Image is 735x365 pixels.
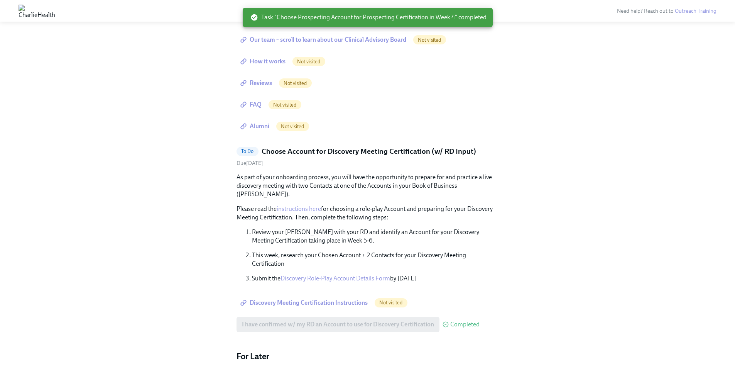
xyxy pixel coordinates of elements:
[252,228,499,245] p: Review your [PERSON_NAME] with your RD and identify an Account for your Discovery Meeting Certifi...
[242,299,368,307] span: Discovery Meeting Certification Instructions
[252,251,499,268] p: This week, research your Chosen Account + 2 Contacts for your Discovery Meeting Certification
[269,102,301,108] span: Not visited
[19,5,55,17] img: CharlieHealth
[237,148,259,154] span: To Do
[237,119,275,134] a: Alumni
[413,37,446,43] span: Not visited
[375,300,407,306] span: Not visited
[675,8,716,14] a: Outreach Training
[617,8,716,14] span: Need help? Reach out to
[242,58,286,65] span: How it works
[450,321,480,328] span: Completed
[280,275,390,282] a: Discovery Role-Play Account Details Form
[237,146,499,167] a: To DoChoose Account for Discovery Meeting Certification (w/ RD Input)Due[DATE]
[252,274,499,283] p: Submit the by [DATE]
[292,59,325,65] span: Not visited
[237,97,267,112] a: FAQ
[237,173,499,199] p: As part of your onboarding process, you will have the opportunity to prepare for and practice a l...
[237,295,373,311] a: Discovery Meeting Certification Instructions
[237,54,291,69] a: How it works
[262,146,476,156] h5: Choose Account for Discovery Meeting Certification (w/ RD Input)
[250,13,487,22] span: Task "Choose Prospecting Account for Prospecting Certification in Week 4" completed
[237,351,499,362] h4: For Later
[237,32,412,48] a: Our team – scroll to learn about our Clinical Advisory Board
[242,122,269,130] span: Alumni
[276,124,309,129] span: Not visited
[242,101,262,109] span: FAQ
[277,205,321,212] a: instructions here
[237,75,277,91] a: Reviews
[242,36,406,44] span: Our team – scroll to learn about our Clinical Advisory Board
[242,79,272,87] span: Reviews
[237,160,263,166] span: Thursday, October 2nd 2025, 9:00 am
[237,205,499,222] p: Please read the for choosing a role-play Account and preparing for your Discovery Meeting Certifi...
[279,80,312,86] span: Not visited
